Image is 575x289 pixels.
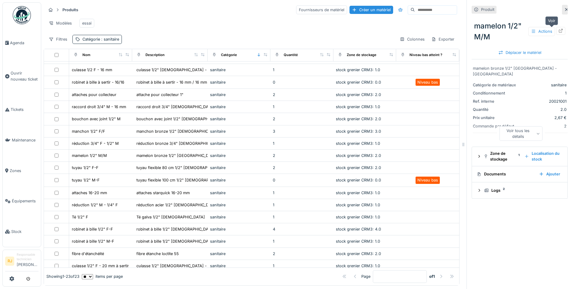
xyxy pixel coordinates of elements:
span: Agenda [10,40,38,46]
div: réduction 3/4" F - 1/2" M [72,141,119,146]
div: attaches pour collecteur [72,92,116,98]
a: Tickets [3,95,41,125]
div: robinet à bille 1/2" [DEMOGRAPHIC_DATA]-[DEMOGRAPHIC_DATA] [136,226,260,232]
div: robinet à bille 1/2" F-F [72,226,113,232]
div: essai [82,20,92,26]
span: stock grenier CRM3: 0.0 [336,178,381,182]
div: Zone de stockage [347,52,376,58]
span: stock grenier CRM3: 1.0 [336,203,380,207]
div: Voir tous les détails [499,126,543,141]
div: 3 [273,128,331,134]
div: robinet à bille 1/2" [DEMOGRAPHIC_DATA] - [DEMOGRAPHIC_DATA] [136,238,262,244]
div: Logs [484,188,560,193]
div: mamelon 1/2" M/M [72,153,107,158]
div: 0 [273,177,331,183]
div: attaches 16-20 mm [72,190,107,196]
div: sanitaire [210,238,268,244]
div: bouchon avec joint 1/2" M [72,116,121,122]
div: sanitaire [210,141,268,146]
a: Agenda [3,28,41,58]
div: Catégorie [82,36,119,42]
div: Description [145,52,165,58]
li: [PERSON_NAME] [17,252,38,270]
div: attache pour collecteur 1" [136,92,183,98]
div: 1 [273,238,331,244]
div: raccord droit 3/4" M - 16 mm [72,104,126,110]
div: sanitaire [210,116,268,122]
a: Maintenance [3,125,41,155]
span: stock grenier CRM3: 1.0 [336,105,380,109]
div: mamelon 1/2" M/M [472,18,568,45]
span: stock grenier CRM3: 1.0 [336,68,380,72]
strong: of 1 [429,274,435,279]
span: Zones [10,168,38,174]
div: culasse 1/2" [DEMOGRAPHIC_DATA] - 20 mm à sertir [136,263,235,269]
div: Commande par défaut [473,123,518,129]
div: sanitaire [210,226,268,232]
div: 2 [273,251,331,257]
a: Équipements [3,186,41,217]
span: Ouvrir nouveau ticket [11,70,38,82]
div: 1 [273,214,331,220]
span: Maintenance [12,137,38,143]
div: Niveau bas [417,177,438,183]
div: 2,67 € [521,115,567,121]
div: bouchon avec joint 1/2" [DEMOGRAPHIC_DATA] [136,116,225,122]
li: RJ [5,257,14,266]
div: manchon 1/2" F/F [72,128,105,134]
div: attaches starquick 16-20 mm [136,190,190,196]
span: Tickets [11,107,38,112]
div: culasse 1/2" [DEMOGRAPHIC_DATA] - 16 mm à serir [136,67,232,73]
span: stock grenier CRM3: 1.0 [336,264,380,268]
div: 4 [273,226,331,232]
div: Filtres [46,35,70,44]
div: 1 [273,104,331,110]
span: stock grenier CRM3: 2.0 [336,153,381,158]
div: fibre étanche loctite 55 [136,251,179,257]
img: Badge_color-CXgf-gQk.svg [13,6,31,24]
div: 2 [273,92,331,98]
div: sanitaire [210,165,268,171]
div: sanitaire [210,190,268,196]
span: stock grenier CRM3: 3.0 [336,129,381,134]
div: Créer un matériel [349,6,393,14]
summary: DocumentsAjouter [474,169,565,180]
div: Niveau bas [417,79,438,85]
div: Voir [545,16,558,25]
div: items per page [82,274,123,279]
div: Quantité [284,52,298,58]
div: 1 [273,141,331,146]
div: 1 [273,67,331,73]
span: stock grenier CRM3: 1.0 [336,215,380,219]
div: sanitaire [210,177,268,183]
div: manchon bronze 1/2" [DEMOGRAPHIC_DATA] / [DEMOGRAPHIC_DATA] [136,128,269,134]
div: sanitaire [521,82,567,88]
summary: Zone de stockage1Localisation du stock [474,149,565,163]
div: Quantité [473,107,518,112]
span: stock grenier CRM3: 4.0 [336,227,381,231]
div: 2 [273,165,331,171]
div: tuyau flexible 100 cm 1/2" [DEMOGRAPHIC_DATA] - [DEMOGRAPHIC_DATA] avec ... [136,177,291,183]
span: stock grenier CRM3: 2.0 [336,165,381,170]
div: sanitaire [210,202,268,208]
strong: Produits [60,7,81,13]
div: Actions [528,27,555,36]
div: robinet à bille à sertir - 16 mm / 16 mm [136,79,207,85]
span: stock grenier CRM3: 2.0 [336,251,381,256]
a: RJ Responsable technicien[PERSON_NAME] [5,252,38,271]
div: sanitaire [210,67,268,73]
div: 2.0 [521,107,567,112]
div: Colonnes [397,35,427,44]
div: Fournisseurs de matériel [296,5,347,14]
div: Documents [477,171,534,177]
div: sanitaire [210,128,268,134]
div: mamelon bronze 1/2" [GEOGRAPHIC_DATA] - [GEOGRAPHIC_DATA] [473,65,567,77]
div: Modèles [46,19,75,28]
div: sanitaire [210,79,268,85]
div: Zone de stockage [484,151,520,162]
span: Stock [11,229,38,234]
div: Responsable technicien [17,252,38,262]
div: sanitaire [210,104,268,110]
span: stock grenier CRM3: 1.0 [336,239,380,244]
div: mamelon bronze 1/2" [GEOGRAPHIC_DATA] - [GEOGRAPHIC_DATA] [136,153,262,158]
